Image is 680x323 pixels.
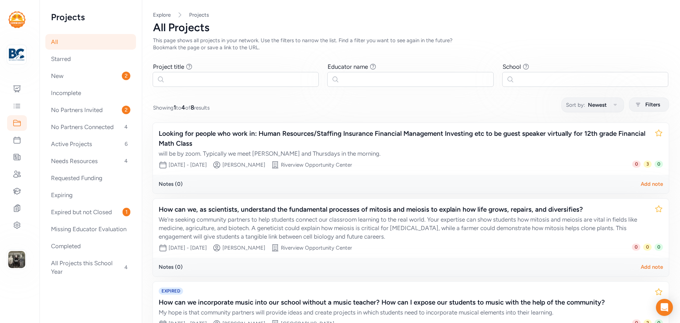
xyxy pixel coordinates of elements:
[654,161,663,168] span: 0
[153,37,470,51] div: This page shows all projects in your network. Use the filters to narrow the list. Find a filter y...
[159,149,649,158] div: will be by zoom. Typically we meet [PERSON_NAME] and Thursdays in the morning.
[153,103,210,112] span: Showing to of results
[159,129,649,149] div: Looking for people who work in: Human Resources/Staffing Insurance Financial Management Investing...
[45,238,136,254] div: Completed
[45,153,136,169] div: Needs Resources
[122,106,130,114] span: 2
[153,11,669,18] nav: Breadcrumb
[643,244,652,251] span: 0
[566,101,585,109] span: Sort by:
[122,72,130,80] span: 2
[641,263,663,271] div: Add note
[181,104,185,111] span: 4
[328,62,368,71] div: Educator name
[8,11,25,28] img: logo
[189,11,209,18] a: Projects
[281,244,352,251] div: Riverview Opportunity Center
[503,62,521,71] div: School
[632,161,641,168] span: 0
[645,100,660,109] span: Filters
[159,215,649,241] div: We're seeking community partners to help students connect our classroom learning to the real worl...
[45,85,136,101] div: Incomplete
[45,255,136,279] div: All Projects this School Year
[45,68,136,84] div: New
[644,161,652,168] span: 3
[45,136,136,152] div: Active Projects
[45,119,136,135] div: No Partners Connected
[159,180,183,188] div: Notes ( 0 )
[191,104,194,111] span: 8
[159,263,183,271] div: Notes ( 0 )
[222,244,265,251] div: [PERSON_NAME]
[169,244,207,251] div: [DATE] - [DATE]
[45,34,136,50] div: All
[153,62,184,71] div: Project title
[169,161,207,168] div: [DATE] - [DATE]
[123,208,130,216] span: 1
[159,288,183,295] span: EXPIRED
[51,11,130,23] h2: Projects
[9,47,24,62] img: logo
[561,98,624,112] button: Sort by:Newest
[45,102,136,118] div: No Partners Invited
[656,299,673,316] div: Open Intercom Messenger
[632,244,640,251] span: 0
[174,104,176,111] span: 1
[121,263,130,272] span: 4
[641,180,663,188] div: Add note
[159,308,649,317] div: My hope is that community partners will provide ideas and create projects in which students need ...
[153,12,171,18] a: Explore
[121,123,130,131] span: 4
[588,101,607,109] span: Newest
[45,187,136,203] div: Expiring
[222,161,265,168] div: [PERSON_NAME]
[654,244,663,251] span: 0
[153,21,669,34] div: All Projects
[159,205,649,215] div: How can we, as scientists, understand the fundamental processes of mitosis and meiosis to explain...
[121,157,130,165] span: 4
[45,204,136,220] div: Expired but not Closed
[281,161,352,168] div: Riverview Opportunity Center
[45,170,136,186] div: Requested Funding
[45,51,136,67] div: Starred
[159,297,649,307] div: How can we incorporate music into our school without a music teacher? How can I expose our studen...
[122,140,130,148] span: 6
[45,221,136,237] div: Missing Educator Evaluation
